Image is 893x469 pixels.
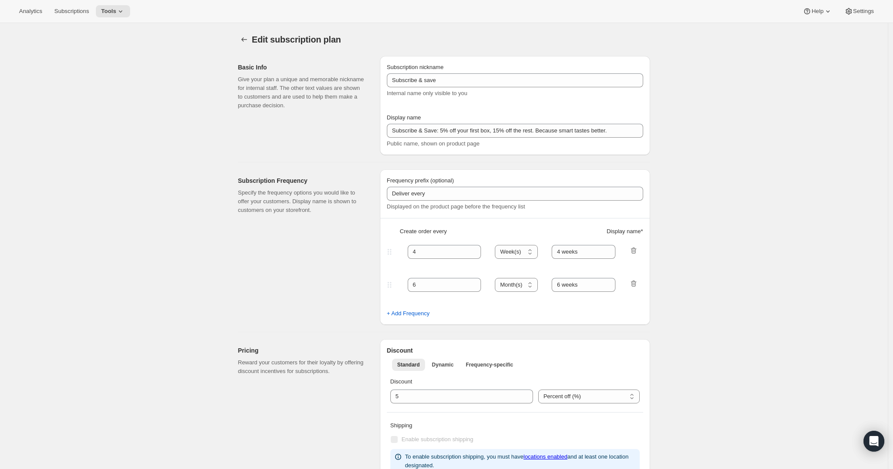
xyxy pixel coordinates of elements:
[238,346,366,355] h2: Pricing
[101,8,116,15] span: Tools
[238,63,366,72] h2: Basic Info
[54,8,89,15] span: Subscriptions
[402,436,474,443] span: Enable subscription shipping
[523,453,567,460] a: locations enabled
[387,187,643,201] input: Deliver every
[798,5,837,17] button: Help
[607,227,643,236] span: Display name *
[19,8,42,15] span: Analytics
[387,140,480,147] span: Public name, shown on product page
[387,90,468,96] span: Internal name only visible to you
[387,203,525,210] span: Displayed on the product page before the frequency list
[238,176,366,185] h2: Subscription Frequency
[390,390,520,403] input: 10
[839,5,879,17] button: Settings
[238,75,366,110] p: Give your plan a unique and memorable nickname for internal staff. The other text values are show...
[49,5,94,17] button: Subscriptions
[252,35,341,44] span: Edit subscription plan
[238,188,366,215] p: Specify the frequency options you would like to offer your customers. Display name is shown to cu...
[238,358,366,376] p: Reward your customers for their loyalty by offering discount incentives for subscriptions.
[387,73,643,87] input: Subscribe & Save
[432,361,454,368] span: Dynamic
[387,64,444,70] span: Subscription nickname
[466,361,513,368] span: Frequency-specific
[387,114,421,121] span: Display name
[96,5,130,17] button: Tools
[864,431,884,452] div: Open Intercom Messenger
[387,124,643,138] input: Subscribe & Save
[552,245,615,259] input: 1 month
[382,307,435,320] button: + Add Frequency
[14,5,47,17] button: Analytics
[853,8,874,15] span: Settings
[400,227,447,236] span: Create order every
[390,421,640,430] p: Shipping
[387,309,430,318] span: + Add Frequency
[238,33,250,46] button: Subscription plans
[387,177,454,184] span: Frequency prefix (optional)
[811,8,823,15] span: Help
[552,278,615,292] input: 1 month
[390,377,640,386] p: Discount
[387,346,643,355] h2: Discount
[397,361,420,368] span: Standard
